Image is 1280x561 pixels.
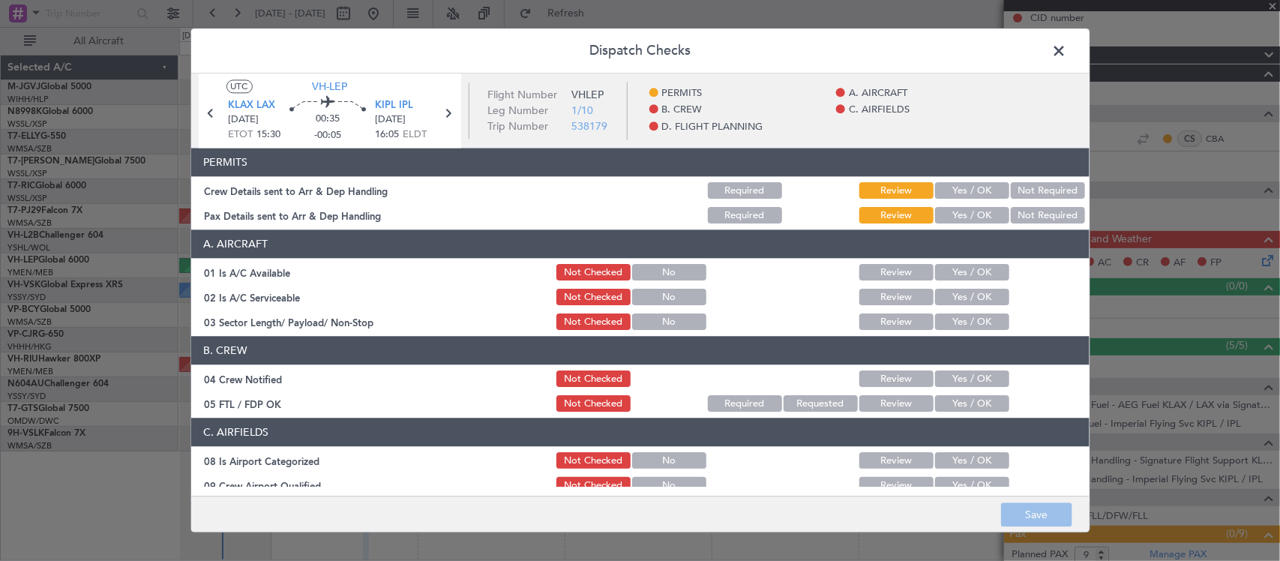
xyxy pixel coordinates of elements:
[935,371,1009,388] button: Yes / OK
[935,183,1009,199] button: Yes / OK
[935,289,1009,306] button: Yes / OK
[191,28,1090,73] header: Dispatch Checks
[935,314,1009,331] button: Yes / OK
[935,208,1009,224] button: Yes / OK
[935,453,1009,469] button: Yes / OK
[1011,208,1085,224] button: Not Required
[935,478,1009,494] button: Yes / OK
[935,396,1009,412] button: Yes / OK
[1011,183,1085,199] button: Not Required
[935,265,1009,281] button: Yes / OK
